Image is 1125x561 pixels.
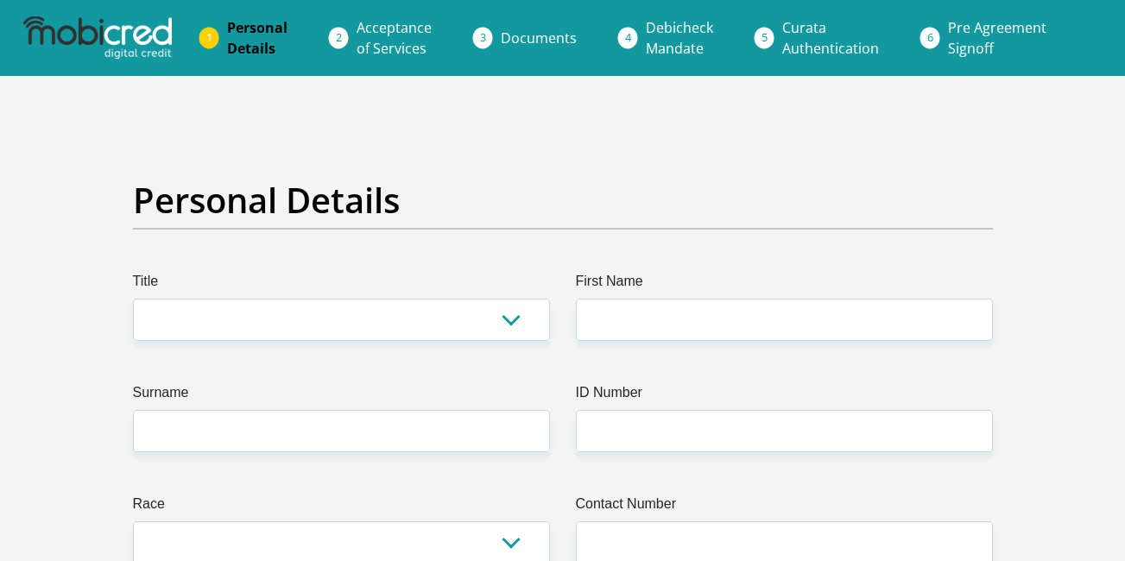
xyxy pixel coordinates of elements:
label: Race [133,494,550,521]
span: Curata Authentication [782,18,879,58]
h2: Personal Details [133,180,993,221]
a: Pre AgreementSignoff [934,10,1060,66]
label: First Name [576,271,993,299]
a: Documents [487,21,591,55]
a: PersonalDetails [213,10,301,66]
a: CurataAuthentication [768,10,893,66]
a: Acceptanceof Services [343,10,446,66]
label: Contact Number [576,494,993,521]
img: mobicred logo [23,16,172,60]
span: Acceptance of Services [357,18,432,58]
label: Surname [133,382,550,410]
span: Debicheck Mandate [646,18,713,58]
span: Documents [501,28,577,47]
input: First Name [576,299,993,341]
span: Personal Details [227,18,288,58]
label: Title [133,271,550,299]
a: DebicheckMandate [632,10,727,66]
input: Surname [133,410,550,452]
label: ID Number [576,382,993,410]
input: ID Number [576,410,993,452]
span: Pre Agreement Signoff [948,18,1046,58]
